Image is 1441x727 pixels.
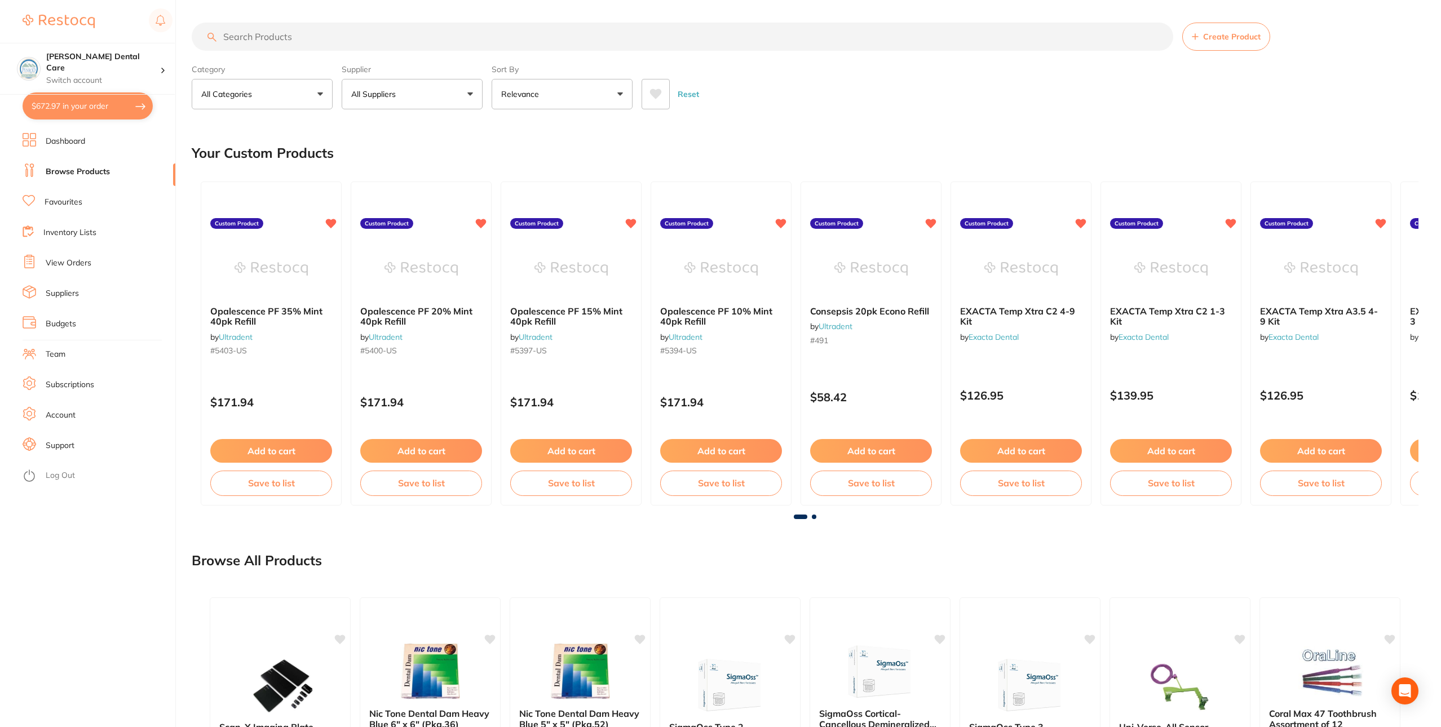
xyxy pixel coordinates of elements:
label: Custom Product [810,218,863,229]
b: Opalescence PF 15% Mint 40pk Refill [510,306,632,327]
label: Custom Product [1260,218,1313,229]
button: Save to list [210,471,332,495]
p: $126.95 [960,389,1082,402]
input: Search Products [192,23,1173,51]
label: Supplier [342,64,483,74]
a: Favourites [45,197,82,208]
img: EXACTA Temp Xtra C2 4-9 Kit [984,241,1058,297]
b: Consepsis 20pk Econo Refill [810,306,932,316]
img: EXACTA Temp Xtra A3.5 4-9 Kit [1284,241,1358,297]
span: by [510,332,552,342]
a: Subscriptions [46,379,94,391]
button: Relevance [492,79,633,109]
a: Dashboard [46,136,85,147]
p: $58.42 [810,391,932,404]
p: $171.94 [210,396,332,409]
span: by [1110,332,1169,342]
button: Add to cart [1110,439,1232,463]
b: EXACTA Temp Xtra A3.5 4-9 Kit [1260,306,1382,327]
p: Relevance [501,88,543,100]
button: Save to list [360,471,482,495]
a: Budgets [46,318,76,330]
h2: Browse All Products [192,553,322,569]
span: by [660,332,702,342]
a: Exacta Dental [969,332,1019,342]
label: Custom Product [210,218,263,229]
p: Switch account [46,75,160,86]
img: Uni-Verse-All Sensor Positionesr Kit [1143,657,1217,713]
button: Save to list [660,471,782,495]
span: by [1260,332,1319,342]
p: $126.95 [1260,389,1382,402]
img: Opalescence PF 10% Mint 40pk Refill [684,241,758,297]
button: Add to cart [810,439,932,463]
button: Save to list [810,471,932,495]
a: Restocq Logo [23,8,95,34]
small: #5403-US [210,346,332,355]
span: Create Product [1203,32,1261,41]
button: Save to list [1260,471,1382,495]
a: Ultradent [219,332,253,342]
label: Category [192,64,333,74]
a: Ultradent [519,332,552,342]
label: Custom Product [1110,218,1163,229]
label: Custom Product [660,218,713,229]
small: #491 [810,336,932,345]
button: Create Product [1182,23,1270,51]
p: All Categories [201,88,257,100]
img: Opalescence PF 35% Mint 40pk Refill [235,241,308,297]
button: Add to cart [360,439,482,463]
h4: Penrod Dental Care [46,51,160,73]
label: Custom Product [360,218,413,229]
img: Nic Tone Dental Dam Heavy Blue 6" x 6" (Pkg.36) [394,643,467,699]
img: Coral Max 47 Toothbrush Assortment of 12 [1293,643,1367,699]
a: Ultradent [669,332,702,342]
b: Opalescence PF 20% Mint 40pk Refill [360,306,482,327]
button: Add to cart [210,439,332,463]
small: #5397-US [510,346,632,355]
button: Add to cart [960,439,1082,463]
button: All Categories [192,79,333,109]
div: Open Intercom Messenger [1391,677,1418,704]
a: Exacta Dental [1119,332,1169,342]
b: EXACTA Temp Xtra C2 1-3 Kit [1110,306,1232,327]
small: #5400-US [360,346,482,355]
img: EXACTA Temp Xtra C2 1-3 Kit [1134,241,1208,297]
img: Penrod Dental Care [17,57,40,80]
button: Add to cart [660,439,782,463]
b: EXACTA Temp Xtra C2 4-9 Kit [960,306,1082,327]
span: by [210,332,253,342]
a: Account [46,410,76,421]
img: Opalescence PF 15% Mint 40pk Refill [534,241,608,297]
a: View Orders [46,258,91,269]
b: Opalescence PF 10% Mint 40pk Refill [660,306,782,327]
p: $171.94 [360,396,482,409]
button: Save to list [1110,471,1232,495]
span: by [960,332,1019,342]
a: Suppliers [46,288,79,299]
img: Nic Tone Dental Dam Heavy Blue 5" x 5" (Pkg.52) [543,643,617,699]
small: #5394-US [660,346,782,355]
a: Inventory Lists [43,227,96,238]
a: Team [46,349,65,360]
img: SigmaOss Cortical-Cancellous Demineralized 0.25-1mm (0.5cc) [843,643,917,699]
p: $171.94 [660,396,782,409]
b: Opalescence PF 35% Mint 40pk Refill [210,306,332,327]
a: Browse Products [46,166,110,178]
img: SigmaOss Type 2 [693,657,767,713]
img: Restocq Logo [23,15,95,28]
a: Ultradent [819,321,852,331]
img: Scan-X Imaging Plate Intraoral Size 0, pkg of 2 [244,657,317,713]
a: Exacta Dental [1268,332,1319,342]
button: Add to cart [1260,439,1382,463]
button: Add to cart [510,439,632,463]
label: Sort By [492,64,633,74]
button: All Suppliers [342,79,483,109]
a: Support [46,440,74,451]
p: $139.95 [1110,389,1232,402]
img: SigmaOss Type 3 [993,657,1067,713]
button: Save to list [960,471,1082,495]
span: by [360,332,403,342]
button: $672.97 in your order [23,92,153,119]
button: Reset [674,79,702,109]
